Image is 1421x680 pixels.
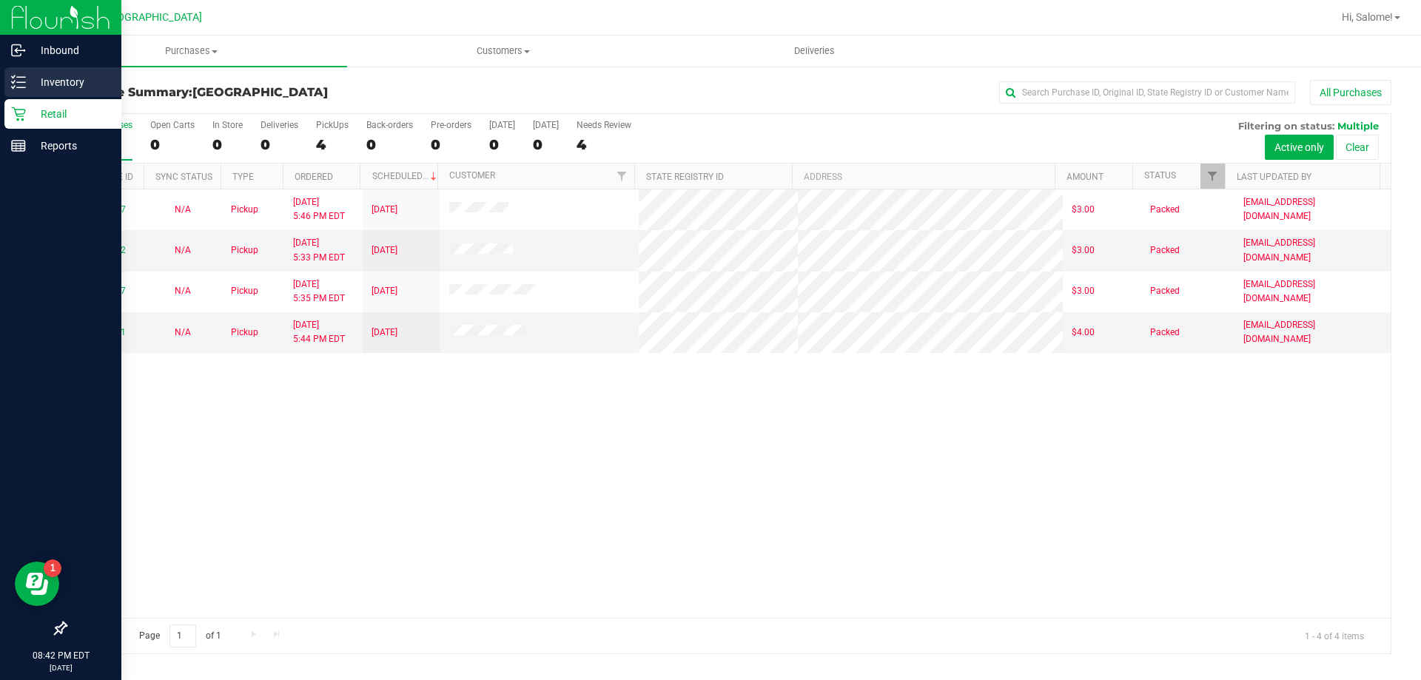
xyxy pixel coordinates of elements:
p: Inbound [26,41,115,59]
span: Pickup [231,284,258,298]
inline-svg: Retail [11,107,26,121]
span: [GEOGRAPHIC_DATA] [101,11,202,24]
div: 0 [212,136,243,153]
div: In Store [212,120,243,130]
span: Not Applicable [175,286,191,296]
span: Packed [1150,284,1180,298]
span: Not Applicable [175,245,191,255]
span: $4.00 [1072,326,1095,340]
button: All Purchases [1310,80,1391,105]
span: Packed [1150,203,1180,217]
p: [DATE] [7,662,115,673]
input: Search Purchase ID, Original ID, State Registry ID or Customer Name... [999,81,1295,104]
button: Clear [1336,135,1379,160]
span: Pickup [231,203,258,217]
div: Needs Review [577,120,631,130]
span: [DATE] 5:33 PM EDT [293,236,345,264]
a: Status [1144,170,1176,181]
a: 11793641 [84,327,126,337]
span: $3.00 [1072,243,1095,257]
div: PickUps [316,120,349,130]
a: Last Updated By [1237,172,1311,182]
a: Filter [1200,164,1225,189]
span: Customers [348,44,658,58]
a: Purchases [36,36,347,67]
p: Inventory [26,73,115,91]
span: Packed [1150,243,1180,257]
a: 11793817 [84,286,126,296]
iframe: Resource center unread badge [44,559,61,577]
span: [DATE] [372,284,397,298]
span: Hi, Salome! [1342,11,1393,23]
div: Back-orders [366,120,413,130]
span: [EMAIL_ADDRESS][DOMAIN_NAME] [1243,236,1382,264]
span: Not Applicable [175,327,191,337]
div: Open Carts [150,120,195,130]
p: Retail [26,105,115,123]
a: State Registry ID [646,172,724,182]
inline-svg: Reports [11,138,26,153]
span: Pickup [231,326,258,340]
div: Pre-orders [431,120,471,130]
span: 1 - 4 of 4 items [1293,625,1376,647]
span: Not Applicable [175,204,191,215]
div: 0 [150,136,195,153]
div: [DATE] [489,120,515,130]
iframe: Resource center [15,562,59,606]
a: Customers [347,36,659,67]
span: $3.00 [1072,203,1095,217]
a: Deliveries [659,36,970,67]
button: N/A [175,326,191,340]
span: Pickup [231,243,258,257]
div: 0 [533,136,559,153]
span: Purchases [36,44,347,58]
p: 08:42 PM EDT [7,649,115,662]
span: [DATE] 5:46 PM EDT [293,195,345,223]
span: [EMAIL_ADDRESS][DOMAIN_NAME] [1243,277,1382,306]
a: 11793847 [84,204,126,215]
a: Customer [449,170,495,181]
span: Packed [1150,326,1180,340]
span: [DATE] 5:44 PM EDT [293,318,345,346]
button: Active only [1265,135,1334,160]
span: [DATE] [372,326,397,340]
span: [DATE] 5:35 PM EDT [293,277,345,306]
a: Scheduled [372,171,440,181]
button: N/A [175,203,191,217]
span: Filtering on status: [1238,120,1334,132]
span: $3.00 [1072,284,1095,298]
button: N/A [175,243,191,257]
div: 0 [431,136,471,153]
div: 0 [366,136,413,153]
div: Deliveries [261,120,298,130]
div: 4 [316,136,349,153]
th: Address [792,164,1055,189]
span: Multiple [1337,120,1379,132]
div: [DATE] [533,120,559,130]
span: [DATE] [372,243,397,257]
div: 0 [489,136,515,153]
p: Reports [26,137,115,155]
inline-svg: Inventory [11,75,26,90]
button: N/A [175,284,191,298]
input: 1 [169,625,196,647]
a: Type [232,172,254,182]
a: Sync Status [155,172,212,182]
span: Page of 1 [127,625,233,647]
span: [DATE] [372,203,397,217]
span: [EMAIL_ADDRESS][DOMAIN_NAME] [1243,318,1382,346]
span: [GEOGRAPHIC_DATA] [192,85,328,99]
a: Amount [1066,172,1103,182]
a: 11793832 [84,245,126,255]
a: Filter [610,164,634,189]
a: Ordered [295,172,333,182]
span: Deliveries [774,44,855,58]
span: [EMAIL_ADDRESS][DOMAIN_NAME] [1243,195,1382,223]
h3: Purchase Summary: [65,86,507,99]
inline-svg: Inbound [11,43,26,58]
div: 4 [577,136,631,153]
div: 0 [261,136,298,153]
